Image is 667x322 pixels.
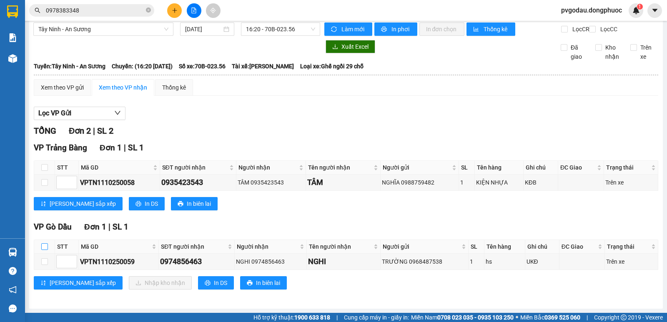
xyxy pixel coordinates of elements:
div: Xem theo VP nhận [99,83,147,92]
button: syncLàm mới [324,22,372,36]
button: printerIn biên lai [171,197,218,210]
span: VP Gò Dầu [34,222,72,232]
th: SL [459,161,475,175]
div: KĐB [525,178,557,187]
span: down [114,110,121,116]
span: SĐT người nhận [162,163,228,172]
span: Số xe: 70B-023.56 [179,62,226,71]
td: TÂM [306,175,381,191]
span: SĐT người nhận [161,242,226,251]
div: 0935423543 [161,177,235,188]
span: aim [210,7,216,13]
span: Người gửi [383,242,460,251]
img: logo.jpg [4,4,45,45]
strong: 1900 633 818 [294,314,330,321]
span: Trạng thái [606,163,649,172]
span: Người gửi [383,163,450,172]
span: Cung cấp máy in - giấy in: [344,313,409,322]
span: 16:20 - 70B-023.56 [246,23,315,35]
button: downloadXuất Excel [326,40,375,53]
div: 1 [470,257,483,266]
span: [PERSON_NAME] sắp xếp [50,199,116,208]
input: Tìm tên, số ĐT hoặc mã đơn [46,6,144,15]
span: question-circle [9,267,17,275]
td: VPTN1110250059 [79,254,159,270]
img: logo-vxr [7,5,18,18]
div: VPTN1110250058 [80,177,158,188]
div: TÂM 0935423543 [238,178,304,187]
div: NGHI 0974856463 [236,257,305,266]
span: In DS [145,199,158,208]
span: download [332,44,338,50]
button: plus [167,3,182,18]
div: 0974856463 [160,256,233,267]
button: printerIn DS [198,276,234,290]
span: ĐC Giao [562,242,596,251]
span: Tài xế: [PERSON_NAME] [232,62,294,71]
span: | [336,313,338,322]
span: bar-chart [473,26,480,33]
span: Đơn 1 [100,143,122,152]
span: Lọc CC [597,25,619,34]
span: sort-ascending [40,280,46,287]
th: SL [469,240,484,254]
span: | [108,222,110,232]
b: Tuyến: Tây Ninh - An Sương [34,63,105,70]
span: Loại xe: Ghế ngồi 29 chỗ [300,62,364,71]
span: TỔNG [34,126,56,136]
div: Thống kê [162,83,186,92]
span: Người nhận [237,242,298,251]
span: Chuyến: (16:20 [DATE]) [112,62,173,71]
span: printer [135,201,141,207]
span: Mã GD [81,163,151,172]
span: Lọc CR [569,25,591,34]
span: copyright [621,315,627,320]
button: printerIn biên lai [240,276,287,290]
b: [GEOGRAPHIC_DATA] [48,5,137,16]
span: Trạng thái [607,242,649,251]
span: Người nhận [238,163,297,172]
span: Tên người nhận [309,242,372,251]
div: 1 [460,178,473,187]
img: warehouse-icon [8,54,17,63]
b: GỬI : VP Gò Dầu [4,62,87,76]
span: Mã GD [81,242,150,251]
button: printerIn phơi [374,22,417,36]
span: search [35,7,40,13]
span: VP Trảng Bàng [34,143,87,152]
li: 19001152 [4,39,159,50]
button: file-add [187,3,201,18]
div: Trên xe [606,257,657,266]
button: Lọc VP Gửi [34,107,125,120]
img: warehouse-icon [8,248,17,257]
input: 11/10/2025 [185,25,222,34]
span: 1 [638,4,641,10]
div: TRƯỜNG 0968487538 [382,257,467,266]
strong: 0369 525 060 [544,314,580,321]
button: aim [206,3,221,18]
th: STT [55,240,79,254]
span: SL 1 [113,222,128,232]
div: hs [486,257,524,266]
span: ⚪️ [516,316,518,319]
span: | [587,313,588,322]
td: VPTN1110250058 [79,175,160,191]
td: 0974856463 [159,254,234,270]
button: sort-ascending[PERSON_NAME] sắp xếp [34,197,123,210]
button: caret-down [647,3,662,18]
span: Trên xe [637,43,659,61]
span: Tên người nhận [308,163,372,172]
span: printer [178,201,183,207]
button: bar-chartThống kê [466,22,515,36]
span: close-circle [146,7,151,12]
div: KIỆN NHỰA [476,178,522,187]
img: solution-icon [8,33,17,42]
sup: 1 [637,4,643,10]
td: NGHI [307,254,381,270]
span: In biên lai [256,278,280,287]
span: Tây Ninh - An Sương [38,23,168,35]
div: Xem theo VP gửi [41,83,84,92]
span: Xuất Excel [341,42,369,51]
span: sort-ascending [40,201,46,207]
span: caret-down [651,7,659,14]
